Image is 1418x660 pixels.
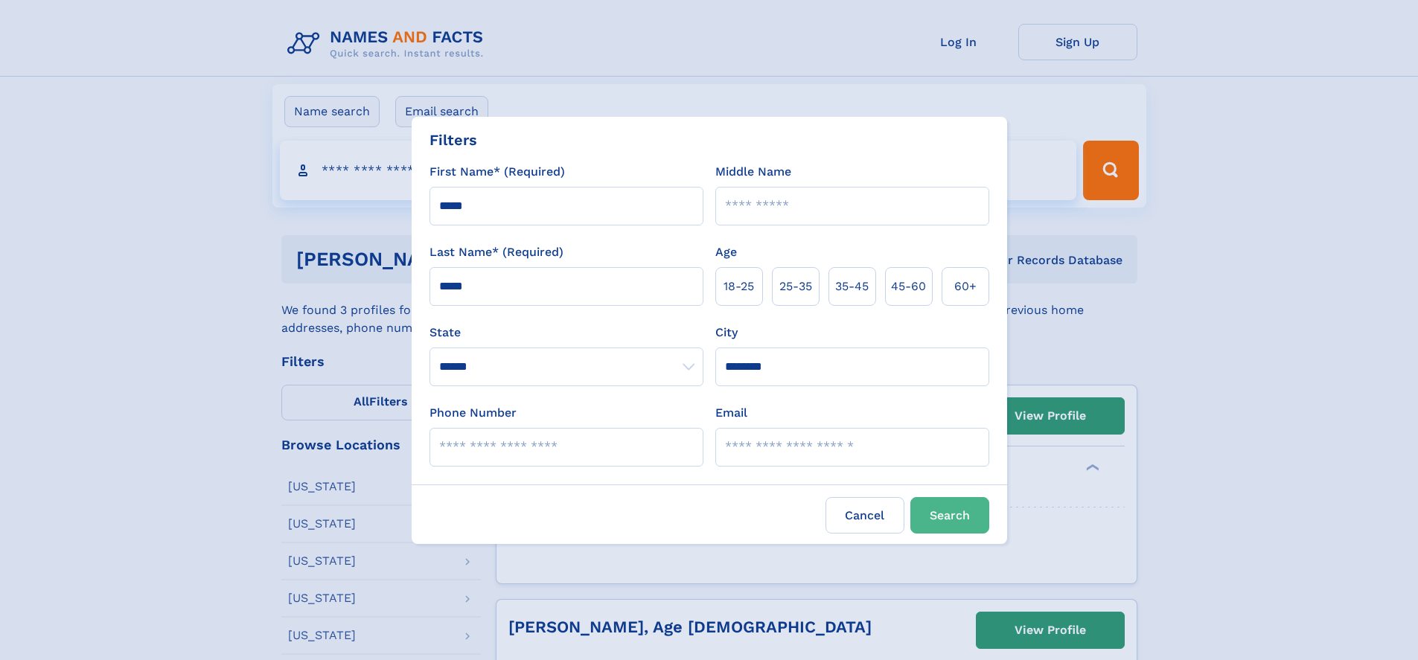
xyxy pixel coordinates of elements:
label: First Name* (Required) [429,163,565,181]
span: 45‑60 [891,278,926,295]
div: Filters [429,129,477,151]
span: 35‑45 [835,278,869,295]
label: Email [715,404,747,422]
label: State [429,324,703,342]
button: Search [910,497,989,534]
span: 60+ [954,278,977,295]
span: 18‑25 [724,278,754,295]
label: Phone Number [429,404,517,422]
label: City [715,324,738,342]
label: Cancel [825,497,904,534]
span: 25‑35 [779,278,812,295]
label: Middle Name [715,163,791,181]
label: Age [715,243,737,261]
label: Last Name* (Required) [429,243,563,261]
